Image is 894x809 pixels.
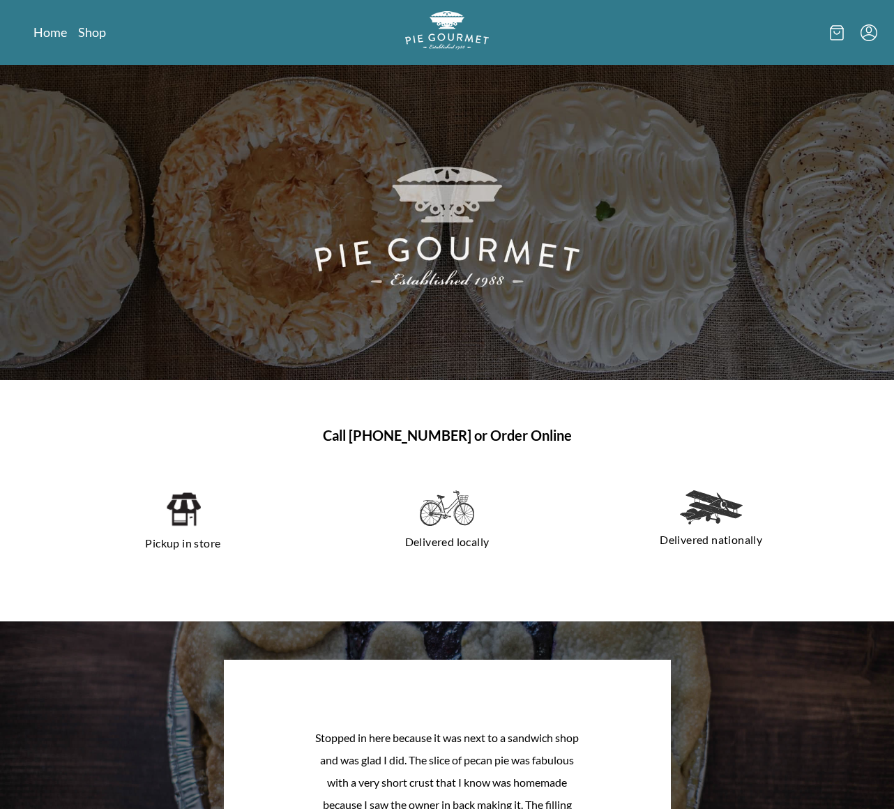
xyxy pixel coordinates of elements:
[34,425,860,446] h1: Call [PHONE_NUMBER] or Order Online
[680,490,743,524] img: delivered nationally
[332,531,563,553] p: Delivered locally
[165,490,201,528] img: pickup in store
[861,24,877,41] button: Menu
[405,11,489,54] a: Logo
[420,490,474,527] img: delivered locally
[596,529,826,551] p: Delivered nationally
[78,24,106,40] a: Shop
[33,24,67,40] a: Home
[405,11,489,50] img: logo
[68,532,298,554] p: Pickup in store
